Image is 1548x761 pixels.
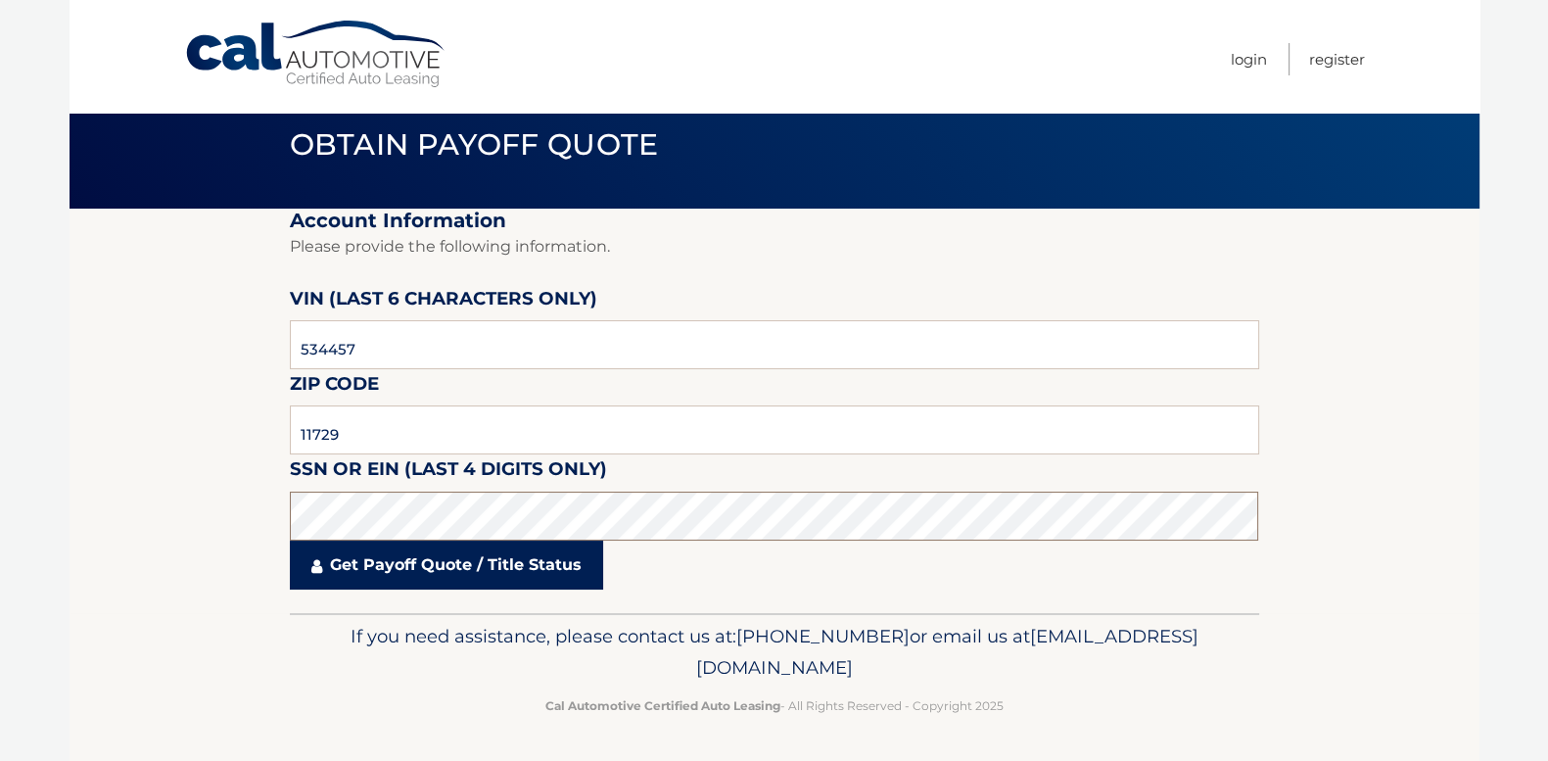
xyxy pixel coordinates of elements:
[303,695,1246,716] p: - All Rights Reserved - Copyright 2025
[184,20,448,89] a: Cal Automotive
[290,284,597,320] label: VIN (last 6 characters only)
[290,126,659,163] span: Obtain Payoff Quote
[290,454,607,491] label: SSN or EIN (last 4 digits only)
[290,233,1259,261] p: Please provide the following information.
[303,621,1246,684] p: If you need assistance, please contact us at: or email us at
[290,209,1259,233] h2: Account Information
[290,541,603,590] a: Get Payoff Quote / Title Status
[736,625,910,647] span: [PHONE_NUMBER]
[1309,43,1365,75] a: Register
[1231,43,1267,75] a: Login
[545,698,780,713] strong: Cal Automotive Certified Auto Leasing
[290,369,379,405] label: Zip Code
